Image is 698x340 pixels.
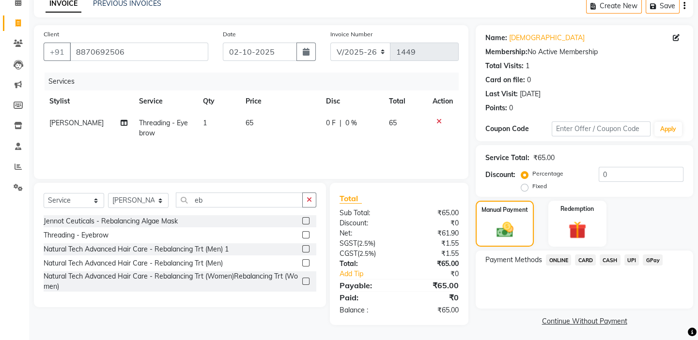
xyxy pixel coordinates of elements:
label: Percentage [532,169,563,178]
span: 2.5% [359,250,374,257]
div: ₹65.00 [399,305,466,315]
span: 1 [203,118,207,127]
div: ( ) [332,249,399,259]
div: Coupon Code [485,124,551,134]
div: Total: [332,259,399,269]
div: ₹1.55 [399,249,466,259]
div: [DATE] [520,89,541,99]
input: Search by Name/Mobile/Email/Code [70,43,208,61]
th: Price [240,90,321,112]
div: Discount: [332,218,399,228]
div: Last Visit: [485,89,518,99]
input: Enter Offer / Coupon Code [552,121,651,136]
div: ₹0 [399,218,466,228]
a: Continue Without Payment [478,316,691,326]
div: Sub Total: [332,208,399,218]
th: Disc [320,90,383,112]
div: Points: [485,103,507,113]
div: Natural Tech Advanced Hair Care - Rebalancing Trt (Women)Rebalancing Trt (Women) [44,271,298,292]
div: ₹1.55 [399,238,466,249]
div: 0 [509,103,513,113]
div: Card on file: [485,75,525,85]
span: Payment Methods [485,255,542,265]
div: Balance : [332,305,399,315]
span: UPI [624,254,639,266]
th: Stylist [44,90,133,112]
label: Redemption [560,205,594,213]
th: Service [133,90,197,112]
span: 0 F [326,118,336,128]
div: 1 [526,61,529,71]
div: ₹65.00 [533,153,555,163]
span: CARD [575,254,596,266]
div: ₹65.00 [399,259,466,269]
div: Net: [332,228,399,238]
img: _cash.svg [491,220,519,239]
span: CGST [340,249,357,258]
span: 2.5% [359,239,373,247]
div: Paid: [332,292,399,303]
div: Threading - Eyebrow [44,230,109,240]
span: | [340,118,341,128]
div: Discount: [485,170,515,180]
th: Total [383,90,427,112]
label: Client [44,30,59,39]
span: 65 [389,118,397,127]
div: Natural Tech Advanced Hair Care - Rebalancing Trt (Men) [44,258,223,268]
span: CASH [600,254,620,266]
th: Qty [197,90,240,112]
div: ₹0 [410,269,466,279]
div: ₹61.90 [399,228,466,238]
button: Apply [654,122,682,136]
th: Action [427,90,459,112]
label: Invoice Number [330,30,372,39]
div: Membership: [485,47,527,57]
label: Manual Payment [481,206,528,214]
span: 65 [246,118,253,127]
button: +91 [44,43,71,61]
label: Date [223,30,236,39]
a: Add Tip [332,269,410,279]
div: Payable: [332,280,399,291]
div: ₹65.00 [399,280,466,291]
div: Service Total: [485,153,529,163]
span: Threading - Eyebrow [139,118,188,137]
span: Total [340,193,362,204]
div: Name: [485,33,507,43]
div: Total Visits: [485,61,524,71]
label: Fixed [532,182,547,191]
span: SGST [340,239,357,248]
span: 0 % [345,118,357,128]
span: [PERSON_NAME] [49,118,104,127]
a: [DEMOGRAPHIC_DATA] [509,33,585,43]
div: ₹65.00 [399,208,466,218]
div: Services [45,73,466,90]
div: 0 [527,75,531,85]
input: Search or Scan [176,192,303,207]
div: No Active Membership [485,47,683,57]
img: _gift.svg [563,219,592,241]
span: ONLINE [546,254,571,266]
div: Jennot Ceuticals - Rebalancing Algae Mask [44,216,178,226]
div: ₹0 [399,292,466,303]
div: Natural Tech Advanced Hair Care - Rebalancing Trt (Men) 1 [44,244,229,254]
div: ( ) [332,238,399,249]
span: GPay [643,254,663,266]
